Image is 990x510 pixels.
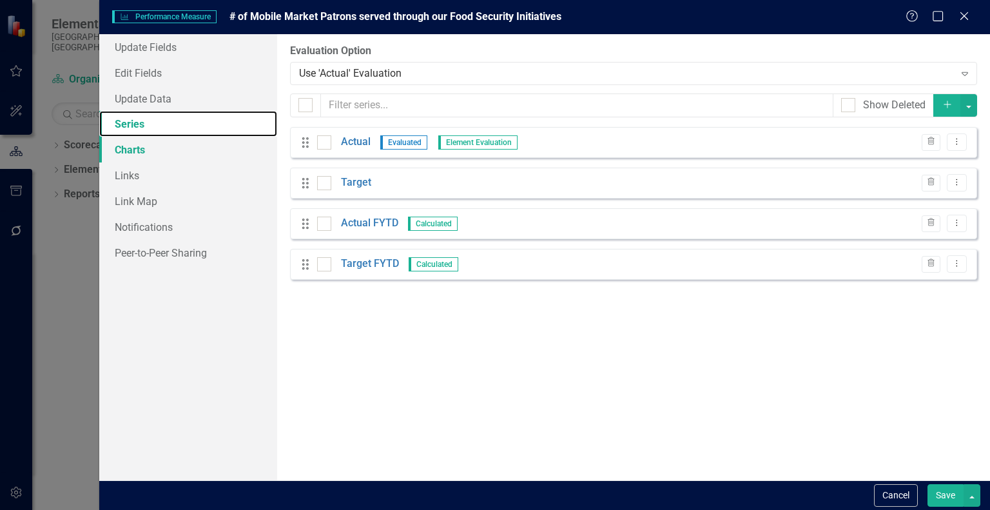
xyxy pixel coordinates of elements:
span: Element Evaluation [438,135,518,150]
span: Evaluated [380,135,427,150]
a: Actual FYTD [341,216,398,231]
a: Charts [99,137,277,162]
button: Cancel [874,484,918,507]
input: Filter series... [320,93,833,117]
span: Calculated [408,217,458,231]
span: Calculated [409,257,458,271]
button: Save [927,484,964,507]
a: Link Map [99,188,277,214]
span: Performance Measure [112,10,217,23]
a: Update Data [99,86,277,112]
a: Notifications [99,214,277,240]
a: Peer-to-Peer Sharing [99,240,277,266]
label: Evaluation Option [290,44,977,59]
a: Links [99,162,277,188]
a: Target FYTD [341,257,399,271]
a: Series [99,111,277,137]
a: Update Fields [99,34,277,60]
span: # of Mobile Market Patrons served through our Food Security Initiatives [229,10,561,23]
div: Use 'Actual' Evaluation [299,66,954,81]
a: Actual [341,135,371,150]
a: Edit Fields [99,60,277,86]
a: Target [341,175,371,190]
div: Show Deleted [863,98,926,113]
